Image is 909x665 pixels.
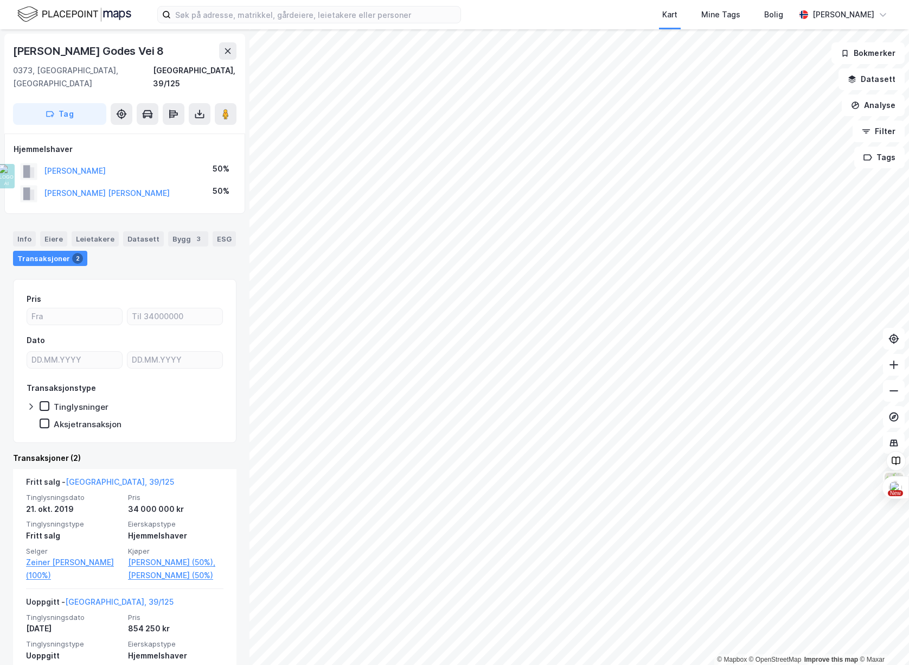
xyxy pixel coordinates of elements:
[853,121,905,142] button: Filter
[153,64,236,90] div: [GEOGRAPHIC_DATA], 39/125
[26,547,121,556] span: Selger
[127,308,222,325] input: Til 34000000
[128,547,223,556] span: Kjøper
[26,596,174,613] div: Uoppgitt -
[14,143,236,156] div: Hjemmelshaver
[27,293,41,306] div: Pris
[842,94,905,116] button: Analyse
[26,520,121,529] span: Tinglysningstype
[838,68,905,90] button: Datasett
[40,231,67,246] div: Eiere
[764,8,783,21] div: Bolig
[27,334,45,347] div: Dato
[26,493,121,502] span: Tinglysningsdato
[213,162,229,175] div: 50%
[13,103,106,125] button: Tag
[54,402,108,412] div: Tinglysninger
[13,251,87,266] div: Transaksjoner
[701,8,740,21] div: Mine Tags
[13,231,36,246] div: Info
[168,231,208,246] div: Bygg
[123,231,164,246] div: Datasett
[854,147,905,168] button: Tags
[128,520,223,529] span: Eierskapstype
[13,452,236,465] div: Transaksjoner (2)
[855,613,909,665] iframe: Chat Widget
[17,5,131,24] img: logo.f888ab2527a4732fd821a326f86c7f29.svg
[213,185,229,198] div: 50%
[26,622,121,635] div: [DATE]
[128,613,223,622] span: Pris
[171,7,460,23] input: Søk på adresse, matrikkel, gårdeiere, leietakere eller personer
[54,419,121,429] div: Aksjetransaksjon
[127,352,222,368] input: DD.MM.YYYY
[812,8,874,21] div: [PERSON_NAME]
[27,352,122,368] input: DD.MM.YYYY
[65,597,174,606] a: [GEOGRAPHIC_DATA], 39/125
[128,622,223,635] div: 854 250 kr
[66,477,174,486] a: [GEOGRAPHIC_DATA], 39/125
[855,613,909,665] div: Kontrollprogram for chat
[128,649,223,662] div: Hjemmelshaver
[27,308,122,325] input: Fra
[26,639,121,649] span: Tinglysningstype
[26,503,121,516] div: 21. okt. 2019
[72,253,83,264] div: 2
[13,42,166,60] div: [PERSON_NAME] Godes Vei 8
[128,556,223,569] a: [PERSON_NAME] (50%),
[662,8,677,21] div: Kart
[717,656,747,663] a: Mapbox
[128,569,223,582] a: [PERSON_NAME] (50%)
[213,231,236,246] div: ESG
[26,476,174,493] div: Fritt salg -
[128,529,223,542] div: Hjemmelshaver
[13,64,153,90] div: 0373, [GEOGRAPHIC_DATA], [GEOGRAPHIC_DATA]
[804,656,858,663] a: Improve this map
[27,382,96,395] div: Transaksjonstype
[193,233,204,244] div: 3
[26,556,121,582] a: Zeiner [PERSON_NAME] (100%)
[72,231,119,246] div: Leietakere
[26,529,121,542] div: Fritt salg
[749,656,802,663] a: OpenStreetMap
[128,639,223,649] span: Eierskapstype
[831,42,905,64] button: Bokmerker
[128,503,223,516] div: 34 000 000 kr
[26,649,121,662] div: Uoppgitt
[26,613,121,622] span: Tinglysningsdato
[128,493,223,502] span: Pris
